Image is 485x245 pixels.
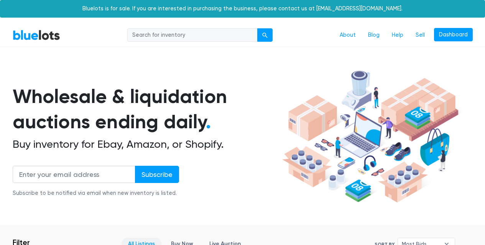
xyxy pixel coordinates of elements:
[334,28,362,42] a: About
[13,29,60,41] a: BlueLots
[206,110,211,133] span: .
[386,28,409,42] a: Help
[13,138,279,151] h2: Buy inventory for Ebay, Amazon, or Shopify.
[127,28,258,42] input: Search for inventory
[13,189,179,198] div: Subscribe to be notified via email when new inventory is listed.
[13,84,279,135] h1: Wholesale & liquidation auctions ending daily
[135,166,179,183] input: Subscribe
[13,166,135,183] input: Enter your email address
[409,28,431,42] a: Sell
[362,28,386,42] a: Blog
[434,28,473,42] a: Dashboard
[279,67,461,206] img: hero-ee84e7d0318cb26816c560f6b4441b76977f77a177738b4e94f68c95b2b83dbb.png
